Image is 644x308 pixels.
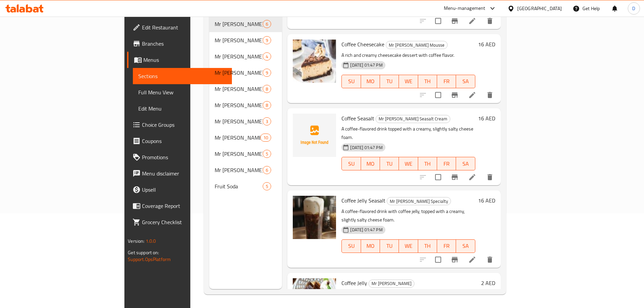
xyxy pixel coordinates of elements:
[127,133,232,149] a: Coupons
[456,75,475,88] button: SA
[481,278,495,288] h6: 2 AED
[263,118,271,125] span: 3
[447,87,463,103] button: Branch-specific-item
[263,53,271,60] span: 4
[127,117,232,133] a: Choice Groups
[341,125,475,142] p: A coffee-flavored drink topped with a creamy, slightly salty cheese foam.
[215,134,260,142] div: Mr Boba Addons
[456,239,475,253] button: SA
[399,157,418,170] button: WE
[361,157,380,170] button: MO
[127,149,232,165] a: Promotions
[456,157,475,170] button: SA
[364,76,377,86] span: MO
[431,14,445,28] span: Select to update
[215,36,263,44] div: Mr Boba Premium
[293,196,336,239] img: Coffee Jelly Seasalt
[468,17,476,25] a: Edit menu item
[127,165,232,182] a: Menu disclaimer
[440,159,453,169] span: FR
[263,70,271,76] span: 9
[402,241,415,251] span: WE
[142,40,226,48] span: Branches
[348,227,385,233] span: [DATE] 01:47 PM
[447,252,463,268] button: Branch-specific-item
[263,69,271,77] div: items
[138,104,226,113] span: Edit Menu
[431,88,445,102] span: Select to update
[447,13,463,29] button: Branch-specific-item
[142,186,226,194] span: Upsell
[380,157,399,170] button: TU
[209,113,282,129] div: Mr [PERSON_NAME] Specialty3
[517,5,562,12] div: [GEOGRAPHIC_DATA]
[383,159,396,169] span: TU
[364,241,377,251] span: MO
[421,159,434,169] span: TH
[341,113,374,123] span: Coffee Seasalt
[341,207,475,224] p: A coffee-flavored drink with coffee jelly, topped with a creamy, slightly salty cheese foam.
[128,255,171,264] a: Support.OpsPlatform
[376,115,450,123] div: Mr Boba Seasalt Cream
[344,159,358,169] span: SU
[215,166,263,174] span: Mr [PERSON_NAME]
[632,5,635,12] span: D
[468,91,476,99] a: Edit menu item
[209,97,282,113] div: Mr [PERSON_NAME] Fruit Tea8
[128,237,144,245] span: Version:
[263,151,271,157] span: 5
[215,117,263,125] div: Mr Boba Specialty
[263,20,271,28] div: items
[293,40,336,83] img: Coffee Cheesecake
[263,102,271,109] span: 8
[293,114,336,157] img: Coffee Seasalt
[209,129,282,146] div: Mr [PERSON_NAME]10
[341,157,361,170] button: SU
[142,202,226,210] span: Coverage Report
[142,218,226,226] span: Grocery Checklist
[263,117,271,125] div: items
[444,4,485,13] div: Menu-management
[402,76,415,86] span: WE
[383,241,396,251] span: TU
[138,72,226,80] span: Sections
[482,252,498,268] button: delete
[127,198,232,214] a: Coverage Report
[133,100,232,117] a: Edit Menu
[209,146,282,162] div: Mr [PERSON_NAME]5
[127,35,232,52] a: Branches
[146,237,156,245] span: 1.0.0
[387,197,451,205] span: Mr [PERSON_NAME] Specialty
[459,241,472,251] span: SA
[402,159,415,169] span: WE
[263,183,271,190] span: 5
[215,52,263,61] span: Mr [PERSON_NAME] Iced Drinks
[344,76,358,86] span: SU
[138,88,226,96] span: Full Menu View
[263,52,271,61] div: items
[459,76,472,86] span: SA
[215,182,263,190] span: Fruit Soda
[437,75,456,88] button: FR
[459,159,472,169] span: SA
[418,157,437,170] button: TH
[341,195,385,206] span: Coffee Jelly Seasalt
[209,65,282,81] div: Mr [PERSON_NAME] Mousse9
[215,69,263,77] span: Mr [PERSON_NAME] Mousse
[368,280,414,288] div: Mr Boba Addons
[263,86,271,92] span: 8
[440,76,453,86] span: FR
[399,239,418,253] button: WE
[421,241,434,251] span: TH
[344,241,358,251] span: SU
[369,280,414,287] span: Mr [PERSON_NAME]
[127,19,232,35] a: Edit Restaurant
[143,56,226,64] span: Menus
[209,32,282,48] div: Mr [PERSON_NAME] Premium9
[263,37,271,44] span: 9
[215,101,263,109] span: Mr [PERSON_NAME] Fruit Tea
[399,75,418,88] button: WE
[421,76,434,86] span: TH
[133,68,232,84] a: Sections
